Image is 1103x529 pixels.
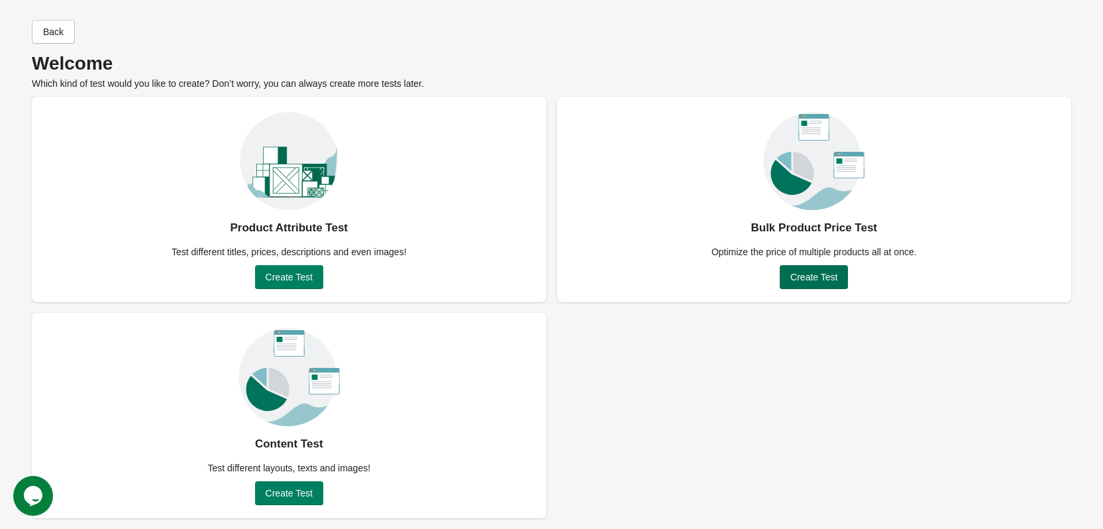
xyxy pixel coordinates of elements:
span: Back [43,27,64,37]
div: Test different titles, prices, descriptions and even images! [164,245,415,259]
button: Create Test [255,481,323,505]
span: Create Test [266,488,313,499]
button: Create Test [780,265,848,289]
div: Test different layouts, texts and images! [199,461,378,475]
iframe: chat widget [13,476,56,516]
span: Create Test [266,272,313,282]
div: Optimize the price of multiple products all at once. [704,245,925,259]
button: Create Test [255,265,323,289]
p: Welcome [32,57,1071,70]
span: Create Test [790,272,837,282]
div: Bulk Product Price Test [751,217,877,239]
div: Which kind of test would you like to create? Don’t worry, you can always create more tests later. [32,57,1071,90]
div: Product Attribute Test [230,217,348,239]
div: Content Test [255,434,323,455]
button: Back [32,20,75,44]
